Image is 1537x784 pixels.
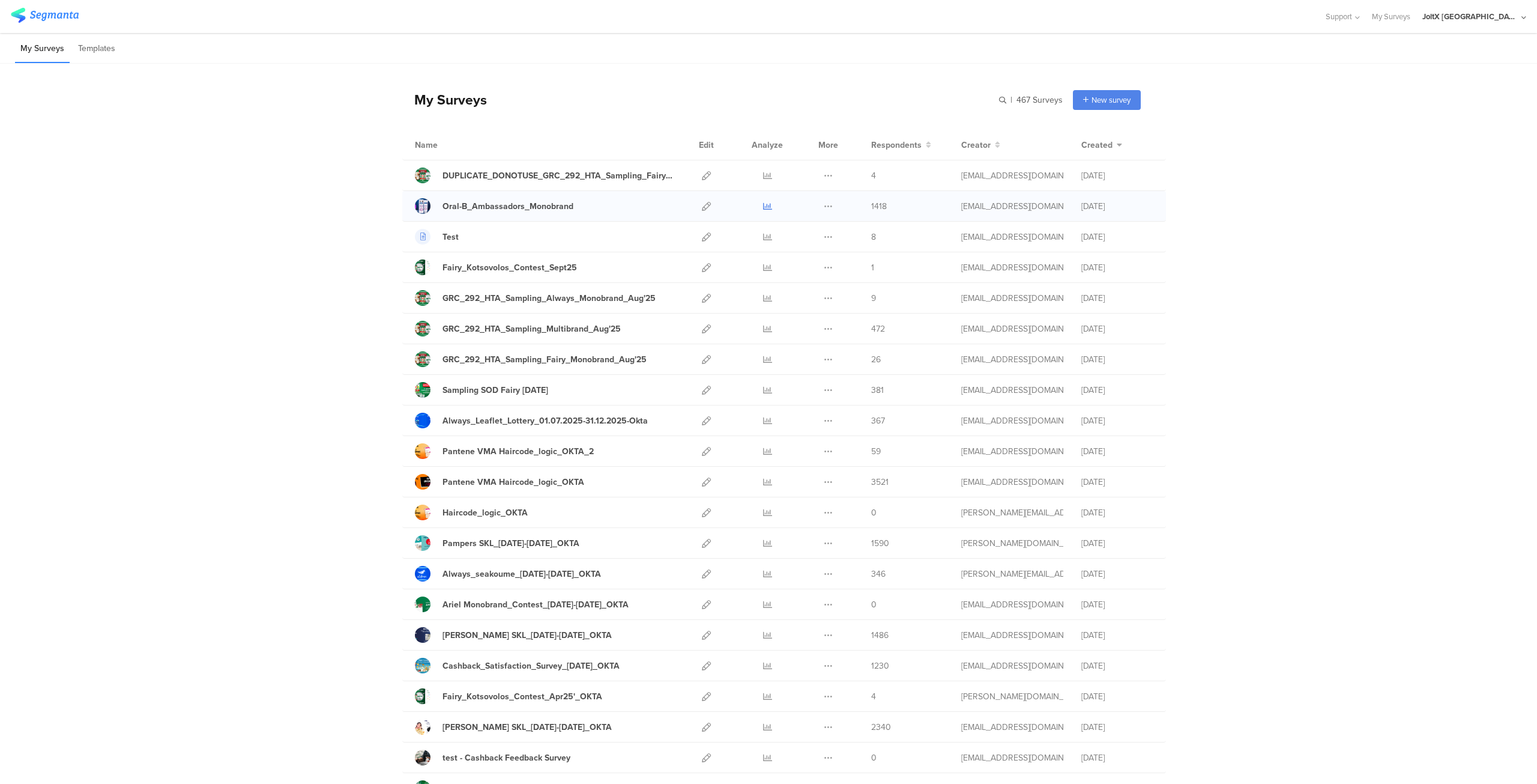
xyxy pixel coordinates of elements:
[402,90,487,110] div: My Surveys
[871,629,889,642] span: 1486
[871,752,877,764] span: 0
[1081,139,1122,151] button: Created
[961,292,1063,305] div: gheorghe.a.4@pg.com
[961,629,1063,642] div: baroutis.db@pg.com
[871,537,889,550] span: 1590
[871,506,877,519] span: 0
[1081,506,1153,519] div: [DATE]
[442,598,629,611] div: Ariel Monobrand_Contest_01May25-31May25_OKTA
[871,139,931,151] button: Respondents
[415,382,548,398] a: Sampling SOD Fairy [DATE]
[415,566,601,582] a: Always_seakoume_[DATE]-[DATE]_OKTA
[871,139,922,151] span: Respondents
[415,321,621,336] a: GRC_292_HTA_Sampling_Multibrand_Aug'25
[442,384,548,397] div: Sampling SOD Fairy Aug'25
[961,323,1063,335] div: gheorghe.a.4@pg.com
[1009,94,1014,106] span: |
[442,323,621,335] div: GRC_292_HTA_Sampling_Multibrand_Aug'25
[415,198,573,214] a: Oral-B_Ambassadors_Monobrand
[961,506,1063,519] div: arvanitis.a@pg.com
[1081,415,1153,427] div: [DATE]
[1081,660,1153,672] div: [DATE]
[1081,629,1153,642] div: [DATE]
[1092,94,1131,106] span: New survey
[961,139,991,151] span: Creator
[961,169,1063,182] div: gheorghe.a.4@pg.com
[1081,384,1153,397] div: [DATE]
[1081,231,1153,243] div: [DATE]
[1081,537,1153,550] div: [DATE]
[415,627,612,643] a: [PERSON_NAME] SKL_[DATE]-[DATE]_OKTA
[1081,169,1153,182] div: [DATE]
[961,476,1063,488] div: baroutis.db@pg.com
[961,445,1063,458] div: baroutis.db@pg.com
[1081,323,1153,335] div: [DATE]
[1081,139,1113,151] span: Created
[442,200,573,213] div: Oral-B_Ambassadors_Monobrand
[961,537,1063,550] div: skora.es@pg.com
[415,505,528,520] a: Haircode_logic_OKTA
[442,660,620,672] div: Cashback_Satisfaction_Survey_07April25_OKTA
[442,445,594,458] div: Pantene VMA Haircode_logic_OKTA_2
[1081,598,1153,611] div: [DATE]
[415,597,629,612] a: Ariel Monobrand_Contest_[DATE]-[DATE]_OKTA
[442,506,528,519] div: Haircode_logic_OKTA
[1081,752,1153,764] div: [DATE]
[1081,721,1153,734] div: [DATE]
[961,690,1063,703] div: skora.es@pg.com
[1081,261,1153,274] div: [DATE]
[749,130,785,160] div: Analyze
[415,688,602,704] a: Fairy_Kotsovolos_Contest_Apr25'_OKTA
[1081,200,1153,213] div: [DATE]
[442,537,579,550] div: Pampers SKL_8May25-21May25_OKTA
[1422,11,1518,22] div: JoltX [GEOGRAPHIC_DATA]
[415,474,584,490] a: Pantene VMA Haircode_logic_OKTA
[871,476,889,488] span: 3521
[415,658,620,673] a: Cashback_Satisfaction_Survey_[DATE]_OKTA
[442,353,647,366] div: GRC_292_HTA_Sampling_Fairy_Monobrand_Aug'25
[815,130,841,160] div: More
[961,261,1063,274] div: betbeder.mb@pg.com
[871,353,881,366] span: 26
[1081,445,1153,458] div: [DATE]
[1081,568,1153,580] div: [DATE]
[15,35,70,63] li: My Surveys
[442,292,656,305] div: GRC_292_HTA_Sampling_Always_Monobrand_Aug'25
[415,351,647,367] a: GRC_292_HTA_Sampling_Fairy_Monobrand_Aug'25
[871,660,889,672] span: 1230
[1326,11,1352,22] span: Support
[693,130,719,160] div: Edit
[415,260,577,275] a: Fairy_Kotsovolos_Contest_Sept25
[871,568,886,580] span: 346
[961,598,1063,611] div: baroutis.db@pg.com
[415,443,594,459] a: Pantene VMA Haircode_logic_OKTA_2
[871,690,876,703] span: 4
[871,598,877,611] span: 0
[961,353,1063,366] div: gheorghe.a.4@pg.com
[442,568,601,580] div: Always_seakoume_03May25-30June25_OKTA
[415,229,459,245] a: Test
[442,629,612,642] div: Gillette SKL_24April25-07May25_OKTA
[442,476,584,488] div: Pantene VMA Haircode_logic_OKTA
[415,168,675,183] a: DUPLICATE_DONOTUSE_GRC_292_HTA_Sampling_Fairy_Monobrand_Aug'25
[442,721,612,734] div: Lenor SKL_24April25-07May25_OKTA
[442,231,459,243] div: Test
[1016,94,1063,106] span: 467 Surveys
[1081,292,1153,305] div: [DATE]
[871,231,876,243] span: 8
[11,8,79,23] img: segmanta logo
[961,139,1000,151] button: Creator
[871,200,887,213] span: 1418
[1081,353,1153,366] div: [DATE]
[871,292,876,305] span: 9
[961,231,1063,243] div: support@segmanta.com
[415,719,612,735] a: [PERSON_NAME] SKL_[DATE]-[DATE]_OKTA
[415,750,570,765] a: test - Cashback Feedback Survey
[1081,476,1153,488] div: [DATE]
[871,323,885,335] span: 472
[871,721,891,734] span: 2340
[442,261,577,274] div: Fairy_Kotsovolos_Contest_Sept25
[442,690,602,703] div: Fairy_Kotsovolos_Contest_Apr25'_OKTA
[871,415,885,427] span: 367
[871,445,881,458] span: 59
